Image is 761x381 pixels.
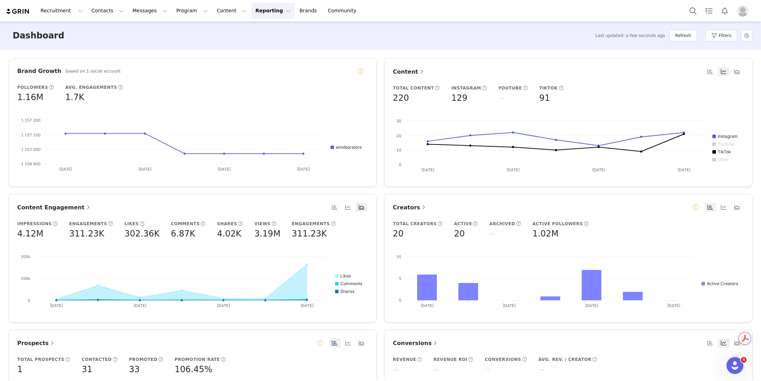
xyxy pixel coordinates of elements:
h5: Revenue ROI [433,356,468,363]
h5: Instagram [451,85,481,91]
a: Brands [295,3,323,19]
text: Instagram [718,134,738,139]
button: Program [172,3,212,19]
text: 10 [396,254,401,259]
text: 20 [396,133,401,138]
h5: Promoted [129,356,157,363]
h5: Total Prospects [17,356,64,363]
h5: -- [485,363,491,376]
h5: Followers [17,84,48,91]
h5: Avg. Engagements [65,84,117,91]
span: Creators [393,204,427,211]
text: Shares [340,289,354,294]
a: Tasks [701,3,717,19]
h5: based on 1 social account [66,68,120,74]
h5: 106.45% [175,363,212,376]
span: Prospects [17,340,56,346]
h5: 6.87K [171,227,195,240]
h3: Brand Growth [17,67,61,75]
h5: 1.02M [532,227,558,240]
button: Content [212,3,251,19]
h5: -- [433,363,439,376]
h5: Contacted [82,356,112,363]
h5: Engagements [292,221,330,227]
text: Likes [340,273,351,278]
h5: Active Followers [532,221,583,227]
h5: Revenue [393,356,416,363]
h5: 91 [539,92,550,104]
h5: -- [393,363,399,376]
button: Messages [128,3,172,19]
text: 200k [21,254,30,259]
text: windsorstore [336,145,362,150]
text: [DATE] [667,303,680,308]
h5: Archived [489,221,515,227]
h5: Conversions [485,356,521,363]
h5: Total Creators [393,221,437,227]
text: Other [718,157,729,162]
text: [DATE] [301,303,314,308]
button: Search [685,3,701,19]
span: Conversions [393,340,439,346]
button: Recruitment [36,3,87,19]
text: [DATE] [138,167,151,172]
text: [DATE] [297,167,310,172]
text: 1 156 900 [21,161,41,166]
a: Content [393,67,425,76]
h5: 4.02K [217,227,241,240]
text: TikTok [718,149,731,154]
span: 4 [741,357,747,363]
h5: 311.23K [292,227,327,240]
h5: 31 [82,363,93,376]
text: 1 157 000 [21,147,41,152]
h5: Shares [217,221,237,227]
h5: -- [489,227,495,240]
text: [DATE] [59,167,72,172]
button: Refresh [669,30,697,41]
h5: Avg. Rev. / Creator [538,356,592,363]
a: Prospects [17,339,56,348]
h5: 220 [393,92,409,104]
text: 0 [399,298,401,303]
h5: Engagements [69,221,107,227]
h5: TikTok [539,85,558,91]
h5: 1 [17,363,23,376]
button: Filters [706,30,737,41]
a: Conversions [393,339,439,348]
text: [DATE] [585,303,598,308]
h5: Views [254,221,271,227]
button: Notifications [717,3,732,19]
h5: Impressions [17,221,52,227]
iframe: Intercom live chat [726,357,743,374]
span: Content Engagement [17,204,92,211]
h5: 129 [451,92,468,104]
h5: 20 [454,227,465,240]
h5: 1.16M [17,91,43,104]
h5: 20 [393,227,404,240]
h3: Dashboard [13,29,64,42]
h5: Active [454,221,472,227]
h5: 302.36K [124,227,160,240]
h5: -- [498,92,504,104]
text: [DATE] [503,303,516,308]
img: grin logo [6,8,30,15]
h5: Comments [171,221,200,227]
text: 100k [21,276,30,281]
text: 1 157 100 [21,133,41,137]
button: Reporting [251,3,295,19]
text: [DATE] [421,303,434,308]
text: 30 [396,118,401,123]
text: 10 [396,148,401,153]
button: Profile [733,5,755,17]
text: Active Creators [707,281,738,286]
text: [DATE] [217,303,230,308]
a: Creators [393,203,427,212]
h5: 1.7K [65,91,84,104]
text: [DATE] [507,167,520,172]
text: [DATE] [218,167,231,172]
h5: Total Content [393,85,434,91]
text: [DATE] [678,167,691,172]
text: 0 [28,298,30,303]
text: YouTube [718,141,735,147]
